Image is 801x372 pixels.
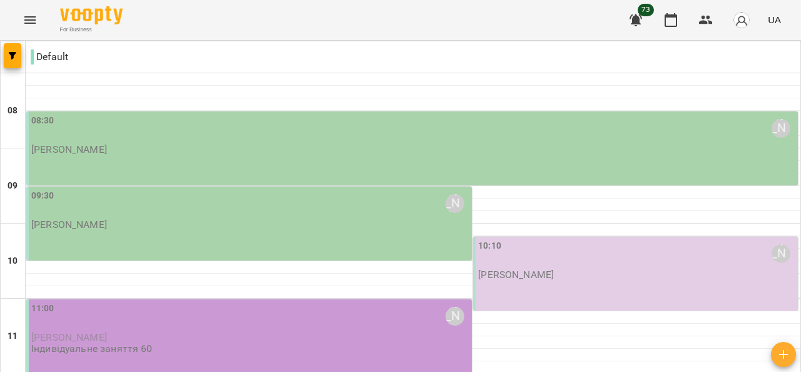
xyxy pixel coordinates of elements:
[768,13,781,26] span: UA
[772,244,790,263] div: Гамалій Тетяна
[15,5,45,35] button: Menu
[31,49,68,65] p: Default
[478,269,554,280] p: [PERSON_NAME]
[31,219,107,230] p: [PERSON_NAME]
[763,8,786,31] button: UA
[772,119,790,138] div: Асмолова Олена
[771,342,796,367] button: Створити урок
[8,329,18,343] h6: 11
[31,144,107,155] p: [PERSON_NAME]
[8,104,18,118] h6: 08
[638,4,654,16] span: 73
[31,343,153,354] p: Індивідуальне заняття 60
[733,11,750,29] img: avatar_s.png
[31,331,107,343] span: [PERSON_NAME]
[446,307,464,326] div: Радіч Оля
[31,302,54,316] label: 11:00
[8,254,18,268] h6: 10
[8,179,18,193] h6: 09
[478,239,501,253] label: 10:10
[31,189,54,203] label: 09:30
[60,26,123,34] span: For Business
[60,6,123,24] img: Voopty Logo
[446,194,464,213] div: Асмолова Олена
[31,114,54,128] label: 08:30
